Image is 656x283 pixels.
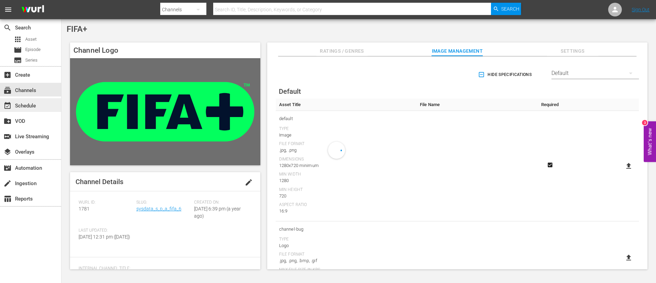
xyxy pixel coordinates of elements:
[279,252,413,257] div: File Format
[14,35,22,43] span: Asset
[416,99,535,111] th: File Name
[279,202,413,208] div: Aspect Ratio
[644,121,656,162] button: Open Feedback Widget
[16,2,49,18] img: ans4CAIJ8jUAAAAAAAAAAAAAAAAAAAAAAAAgQb4GAAAAAAAAAAAAAAAAAAAAAAAAJMjXAAAAAAAAAAAAAAAAAAAAAAAAgAT5G...
[491,3,521,15] button: Search
[194,200,248,205] span: Created On:
[279,126,413,132] div: Type
[3,102,12,110] span: Schedule
[279,172,413,177] div: Min Width
[279,162,413,169] div: 1280x720 minimum
[279,225,413,234] span: channel-bug
[279,157,413,162] div: Dimensions
[279,208,413,215] div: 16:9
[25,46,41,53] span: Episode
[136,206,181,211] a: sysdata_s_p_a_fifa_6
[245,178,253,186] span: edit
[241,174,257,191] button: edit
[194,206,241,219] span: [DATE] 6:39 pm (a year ago)
[279,242,413,249] div: Logo
[70,58,260,165] img: FIFA+
[79,234,130,240] span: [DATE] 12:31 pm ([DATE])
[3,164,12,172] span: Automation
[279,87,301,95] span: Default
[477,65,534,84] button: Hide Specifications
[25,36,37,43] span: Asset
[432,47,483,55] span: Image Management
[3,86,12,94] span: Channels
[479,71,532,78] span: Hide Specifications
[79,266,248,271] span: Internal Channel Title:
[3,148,12,156] span: layers
[14,46,22,54] span: Episode
[279,114,413,123] span: default
[279,257,413,264] div: .jpg, .png, .bmp, .gif
[316,47,368,55] span: Ratings / Genres
[70,42,260,58] h4: Channel Logo
[3,117,12,125] span: VOD
[3,71,12,79] span: Create
[276,99,416,111] th: Asset Title
[4,5,12,14] span: menu
[547,47,598,55] span: Settings
[632,7,650,12] a: Sign Out
[3,179,12,188] span: Ingestion
[14,56,22,64] span: Series
[25,57,38,64] span: Series
[642,120,647,125] div: 3
[3,195,12,203] span: Reports
[79,200,133,205] span: Wurl ID:
[279,193,413,200] div: 720
[79,228,133,233] span: Last Updated:
[546,162,554,168] svg: Required
[279,147,413,154] div: .jpg, .png
[79,206,90,211] span: 1781
[279,237,413,242] div: Type
[136,200,191,205] span: Slug:
[551,64,639,83] div: Default
[279,177,413,184] div: 1280
[279,187,413,193] div: Min Height
[279,141,413,147] div: File Format
[3,24,12,32] span: Search
[3,132,12,141] span: Live Streaming
[535,99,565,111] th: Required
[67,24,87,34] span: FIFA+
[279,267,413,273] div: Max File Size In Kbs
[76,178,123,186] span: Channel Details
[279,132,413,139] div: Image
[501,3,519,15] span: Search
